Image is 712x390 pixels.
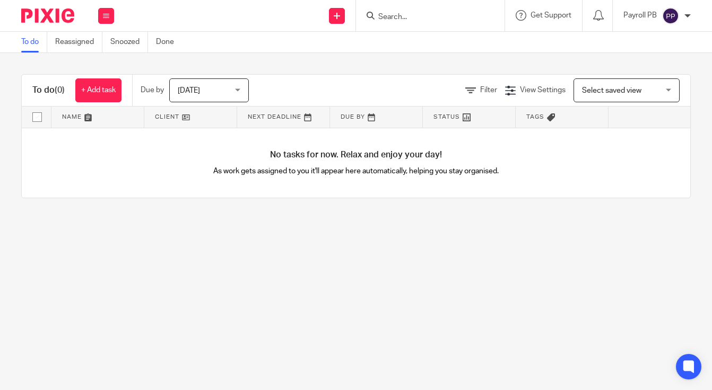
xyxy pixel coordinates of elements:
[531,12,571,19] span: Get Support
[55,86,65,94] span: (0)
[189,166,523,176] p: As work gets assigned to you it'll appear here automatically, helping you stay organised.
[582,87,641,94] span: Select saved view
[623,10,657,21] p: Payroll PB
[520,86,566,94] span: View Settings
[662,7,679,24] img: svg%3E
[55,32,102,52] a: Reassigned
[32,85,65,96] h1: To do
[377,13,473,22] input: Search
[526,114,544,120] span: Tags
[21,32,47,52] a: To do
[480,86,497,94] span: Filter
[110,32,148,52] a: Snoozed
[75,78,121,102] a: + Add task
[178,87,200,94] span: [DATE]
[156,32,182,52] a: Done
[141,85,164,95] p: Due by
[22,149,690,161] h4: No tasks for now. Relax and enjoy your day!
[21,8,74,23] img: Pixie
